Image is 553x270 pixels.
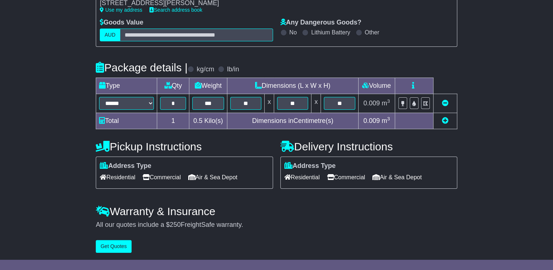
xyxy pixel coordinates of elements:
[265,94,274,113] td: x
[100,19,143,27] label: Goods Value
[227,113,358,129] td: Dimensions in Centimetre(s)
[280,19,361,27] label: Any Dangerous Goods?
[96,205,457,217] h4: Warranty & Insurance
[363,100,380,107] span: 0.009
[327,172,365,183] span: Commercial
[96,61,188,74] h4: Package details |
[387,98,390,104] sup: 3
[157,78,189,94] td: Qty
[442,100,448,107] a: Remove this item
[311,94,321,113] td: x
[358,78,395,94] td: Volume
[96,240,132,253] button: Get Quotes
[100,172,135,183] span: Residential
[284,172,320,183] span: Residential
[100,7,142,13] a: Use my address
[280,140,457,153] h4: Delivery Instructions
[143,172,181,183] span: Commercial
[193,117,202,124] span: 0.5
[170,221,181,228] span: 250
[188,172,238,183] span: Air & Sea Depot
[311,29,350,36] label: Lithium Battery
[227,65,239,74] label: lb/in
[96,221,457,229] div: All our quotes include a $ FreightSafe warranty.
[100,29,120,41] label: AUD
[100,162,151,170] label: Address Type
[189,113,227,129] td: Kilo(s)
[149,7,202,13] a: Search address book
[382,117,390,124] span: m
[372,172,422,183] span: Air & Sea Depot
[284,162,336,170] label: Address Type
[96,113,157,129] td: Total
[227,78,358,94] td: Dimensions (L x W x H)
[197,65,214,74] label: kg/cm
[382,100,390,107] span: m
[157,113,189,129] td: 1
[289,29,297,36] label: No
[189,78,227,94] td: Weight
[442,117,448,124] a: Add new item
[387,116,390,121] sup: 3
[96,140,273,153] h4: Pickup Instructions
[365,29,379,36] label: Other
[363,117,380,124] span: 0.009
[96,78,157,94] td: Type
